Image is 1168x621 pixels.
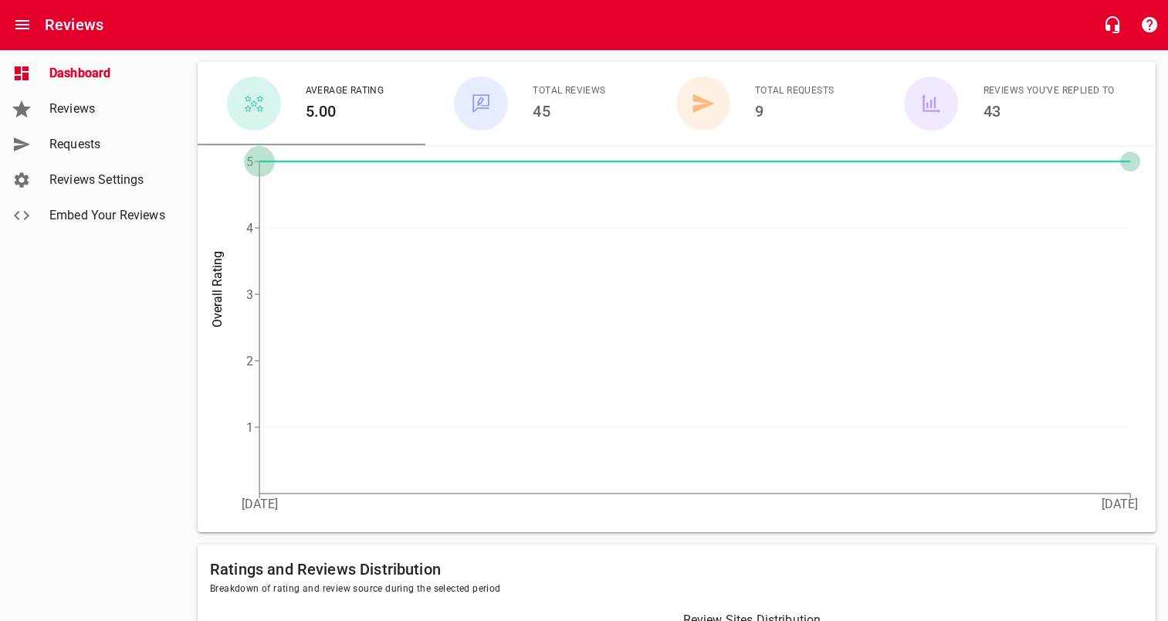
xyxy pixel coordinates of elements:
[246,354,253,368] tspan: 2
[1102,497,1138,511] tspan: [DATE]
[242,497,278,511] tspan: [DATE]
[755,99,835,124] h6: 9
[210,557,1143,582] h6: Ratings and Reviews Distribution
[533,83,605,99] span: Total Reviews
[49,135,167,154] span: Requests
[246,221,253,236] tspan: 4
[533,99,605,124] h6: 45
[306,83,384,99] span: Average Rating
[755,83,835,99] span: Total Requests
[49,100,167,118] span: Reviews
[49,206,167,225] span: Embed Your Reviews
[983,83,1114,99] span: Reviews You've Replied To
[210,251,225,327] tspan: Overall Rating
[4,6,41,43] button: Open drawer
[210,582,1143,597] span: Breakdown of rating and review source during the selected period
[49,64,167,83] span: Dashboard
[1131,6,1168,43] button: Support Portal
[45,12,103,37] h6: Reviews
[246,420,253,435] tspan: 1
[1094,6,1131,43] button: Live Chat
[983,99,1114,124] h6: 43
[306,99,384,124] h6: 5.00
[49,171,167,189] span: Reviews Settings
[246,287,253,302] tspan: 3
